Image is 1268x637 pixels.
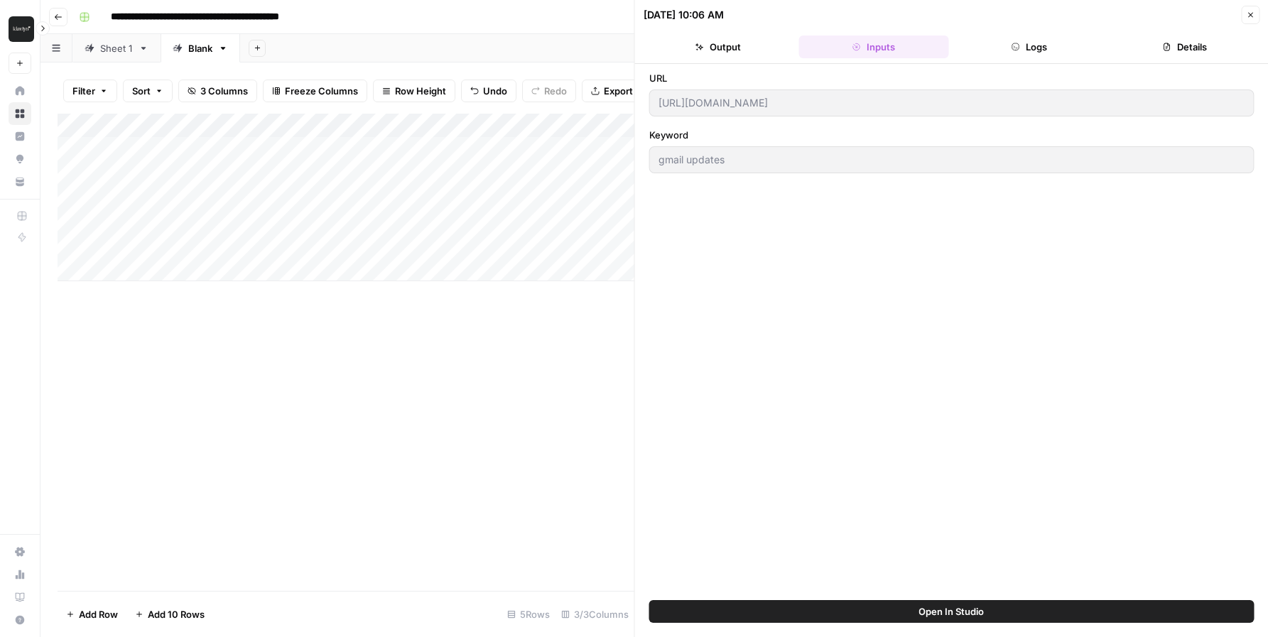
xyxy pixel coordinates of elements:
button: Redo [522,80,576,102]
button: Open In Studio [649,600,1255,623]
button: Add Row [58,603,126,626]
a: Your Data [9,170,31,193]
span: Open In Studio [919,604,984,619]
button: Add 10 Rows [126,603,213,626]
div: Blank [188,41,212,55]
span: Redo [544,84,567,98]
button: Output [644,36,793,58]
a: Insights [9,125,31,148]
span: Add 10 Rows [148,607,205,621]
button: Help + Support [9,609,31,631]
button: Sort [123,80,173,102]
span: Freeze Columns [285,84,358,98]
a: Usage [9,563,31,586]
button: 3 Columns [178,80,257,102]
button: Freeze Columns [263,80,367,102]
button: Workspace: Klaviyo [9,11,31,47]
a: Settings [9,540,31,563]
span: Undo [483,84,507,98]
div: 3/3 Columns [556,603,634,626]
button: Undo [461,80,516,102]
span: Sort [132,84,151,98]
a: Learning Hub [9,586,31,609]
span: Filter [72,84,95,98]
div: [DATE] 10:06 AM [644,8,724,22]
div: 5 Rows [502,603,556,626]
a: Blank [161,34,240,62]
button: Filter [63,80,117,102]
a: Home [9,80,31,102]
button: Details [1110,36,1259,58]
a: Opportunities [9,148,31,170]
button: Logs [954,36,1104,58]
a: Sheet 1 [72,34,161,62]
img: Klaviyo Logo [9,16,34,42]
span: Add Row [79,607,118,621]
button: Export CSV [582,80,663,102]
label: URL [649,71,1255,85]
label: Keyword [649,128,1255,142]
span: 3 Columns [200,84,248,98]
button: Inputs [798,36,948,58]
span: Row Height [395,84,446,98]
div: Sheet 1 [100,41,133,55]
a: Browse [9,102,31,125]
button: Row Height [373,80,455,102]
span: Export CSV [604,84,654,98]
